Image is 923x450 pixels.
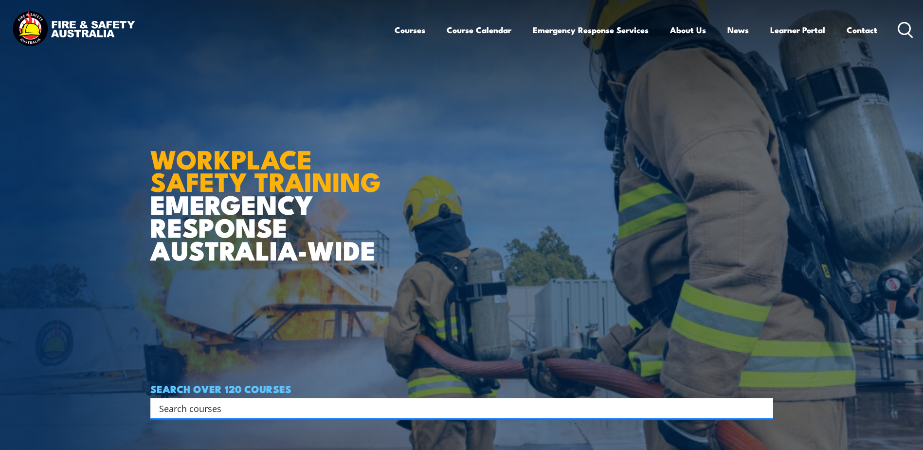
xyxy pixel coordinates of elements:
a: Courses [395,17,425,43]
input: Search input [159,401,752,415]
a: About Us [670,17,706,43]
button: Search magnifier button [756,401,770,415]
strong: WORKPLACE SAFETY TRAINING [150,138,381,201]
a: Course Calendar [447,17,511,43]
a: Learner Portal [770,17,825,43]
form: Search form [161,401,754,415]
h1: EMERGENCY RESPONSE AUSTRALIA-WIDE [150,123,388,261]
h4: SEARCH OVER 120 COURSES [150,383,773,394]
a: Contact [847,17,877,43]
a: News [727,17,749,43]
a: Emergency Response Services [533,17,649,43]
